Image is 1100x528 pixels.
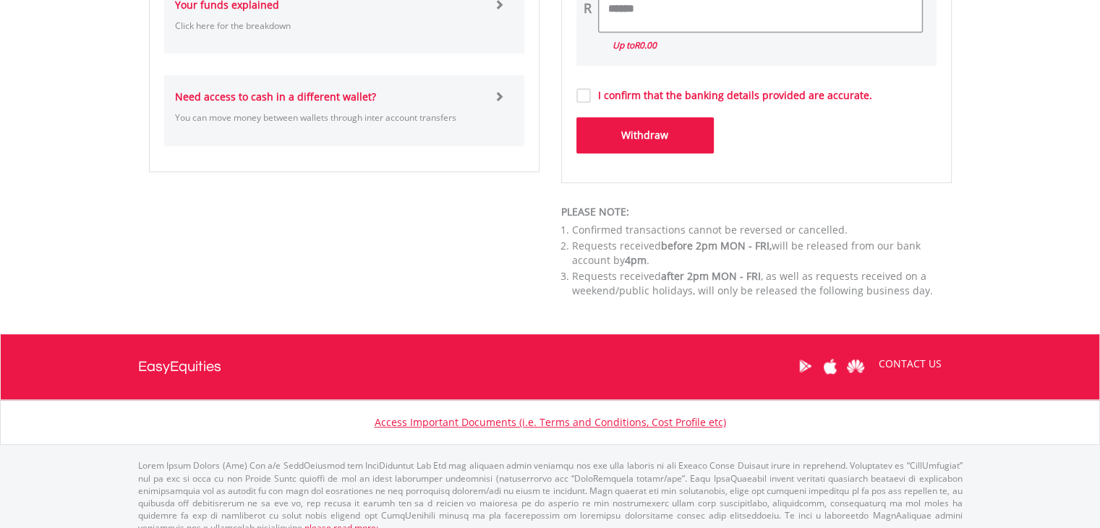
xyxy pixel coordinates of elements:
[175,90,376,103] strong: Need access to cash in a different wallet?
[572,269,952,298] li: Requests received , as well as requests received on a weekend/public holidays, will only be relea...
[661,269,761,283] span: after 2pm MON - FRI
[175,75,513,145] a: Need access to cash in a different wallet? You can move money between wallets through inter accou...
[869,344,952,384] a: CONTACT US
[818,344,843,388] a: Apple
[175,111,484,124] p: You can move money between wallets through inter account transfers
[613,39,657,51] i: Up to
[625,253,647,267] span: 4pm
[793,344,818,388] a: Google Play
[572,223,952,237] li: Confirmed transactions cannot be reversed or cancelled.
[375,415,726,429] a: Access Important Documents (i.e. Terms and Conditions, Cost Profile etc)
[661,239,772,252] span: before 2pm MON - FRI,
[561,205,952,219] div: PLEASE NOTE:
[576,117,714,153] button: Withdraw
[843,344,869,388] a: Huawei
[591,88,872,103] label: I confirm that the banking details provided are accurate.
[138,334,221,399] a: EasyEquities
[175,20,484,32] p: Click here for the breakdown
[634,39,657,51] span: R0.00
[572,239,952,268] li: Requests received will be released from our bank account by .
